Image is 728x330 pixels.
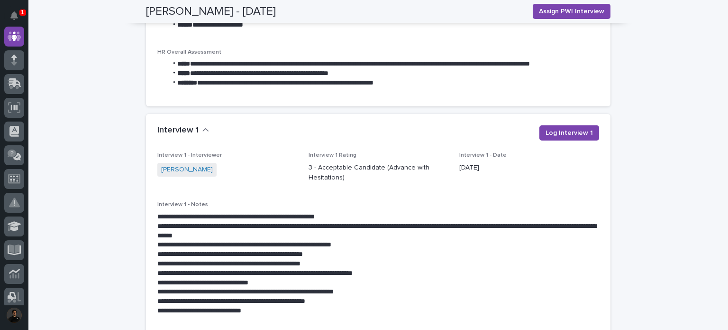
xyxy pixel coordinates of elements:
[459,152,507,158] span: Interview 1 - Date
[157,152,222,158] span: Interview 1 - Interviewer
[146,5,276,19] h2: [PERSON_NAME] - [DATE]
[309,163,448,183] p: 3 - Acceptable Candidate (Advance with Hesitations)
[539,125,599,141] button: Log Interview 1
[157,125,209,136] button: Interview 1
[21,9,24,16] p: 1
[12,11,24,27] div: Notifications1
[4,305,24,325] button: users-avatar
[539,7,604,16] span: Assign PWI Interview
[157,202,208,207] span: Interview 1 - Notes
[4,6,24,26] button: Notifications
[161,165,213,175] a: [PERSON_NAME]
[309,152,356,158] span: Interview 1 Rating
[546,128,593,138] span: Log Interview 1
[459,163,599,173] p: [DATE]
[533,4,610,19] button: Assign PWI Interview
[157,125,199,136] h2: Interview 1
[157,49,221,55] span: HR Overall Assessment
